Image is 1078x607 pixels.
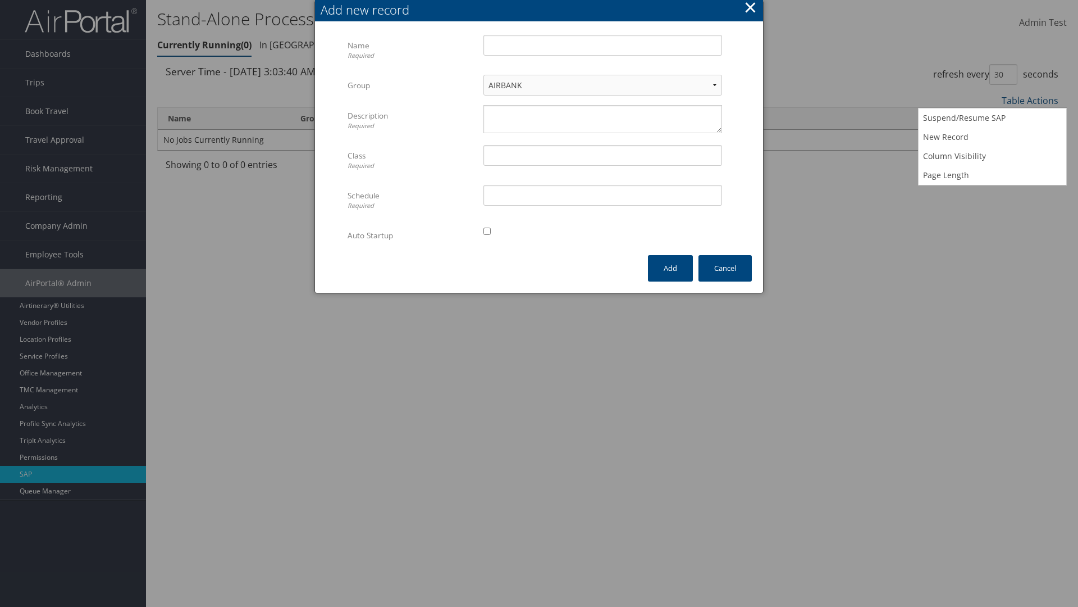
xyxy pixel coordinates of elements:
button: Add [648,255,693,282]
label: Auto Startup [348,225,475,246]
div: Add new record [321,1,763,19]
label: Schedule [348,185,475,216]
a: Page Length [919,166,1066,185]
div: Required [348,51,475,61]
div: Required [348,121,475,131]
button: Cancel [698,255,752,282]
label: Class [348,145,475,176]
label: Group [348,75,475,96]
a: Suspend/Resume SAP [919,108,1066,128]
a: New Record [919,128,1066,147]
label: Description [348,105,475,136]
label: Name [348,35,475,66]
a: Column Visibility [919,147,1066,166]
div: Required [348,201,475,211]
div: Required [348,161,475,171]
